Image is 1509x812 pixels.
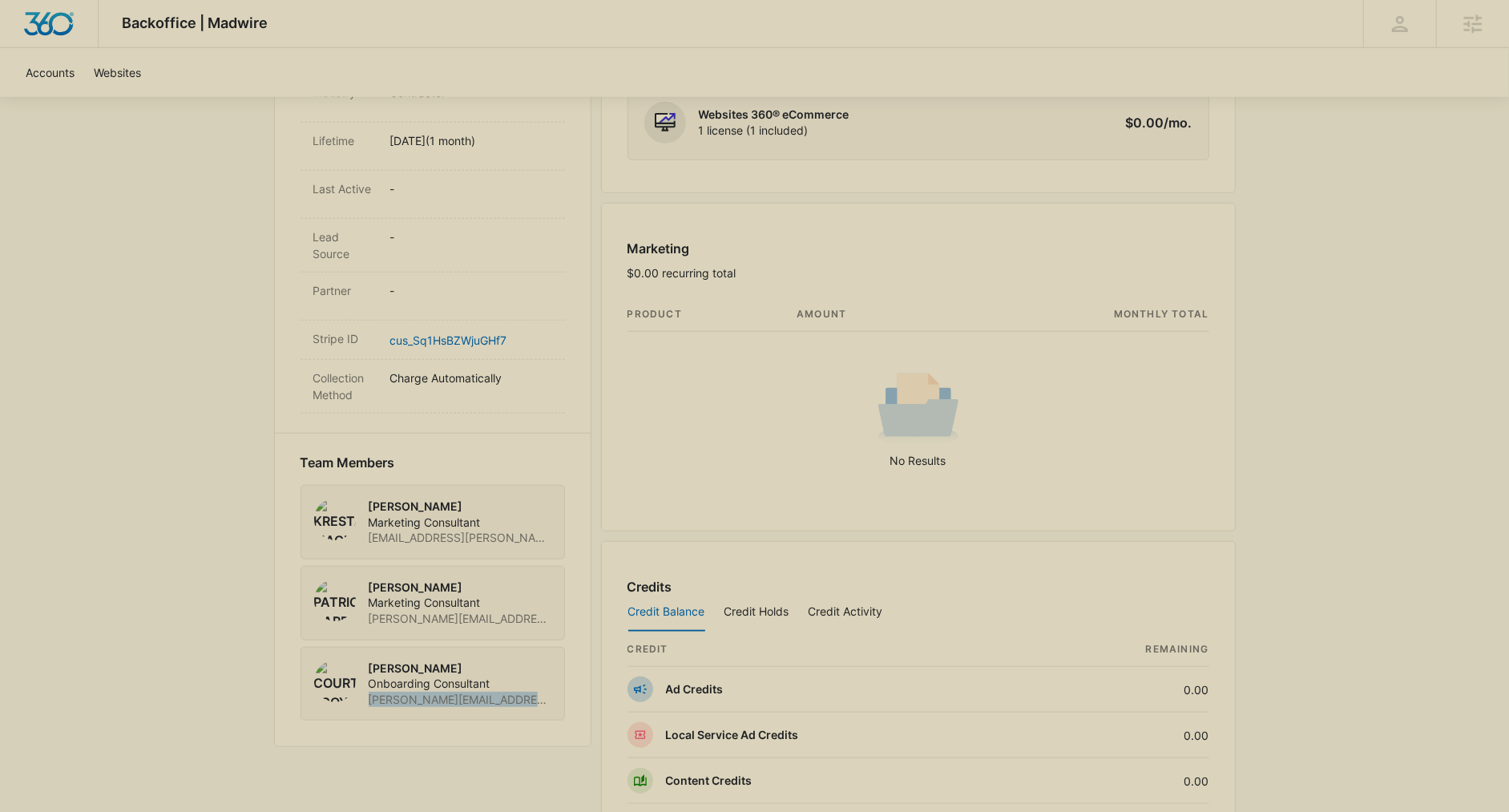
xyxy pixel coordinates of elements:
[724,593,789,632] button: Credit Holds
[313,282,377,299] dt: Partner
[314,661,356,702] img: Courtney Coy
[84,48,151,97] a: Websites
[369,530,551,546] span: [EMAIL_ADDRESS][PERSON_NAME][DOMAIN_NAME]
[628,452,1208,469] p: No Results
[390,282,552,299] p: -
[628,593,705,632] button: Credit Balance
[1039,713,1209,758] td: 0.00
[666,773,752,789] p: Content Credits
[313,370,377,403] dt: Collection Method
[313,132,377,149] dt: Lifetime
[1164,115,1192,131] span: /mo.
[123,14,268,31] span: Backoffice | Madwire
[666,681,724,697] p: Ad Credits
[301,75,565,123] div: IndustryContractor
[699,123,849,139] span: 1 license (1 included)
[627,632,1039,667] th: credit
[1039,667,1209,713] td: 0.00
[301,273,565,321] div: Partner-
[958,297,1208,332] th: monthly total
[301,123,565,171] div: Lifetime[DATE](1 month)
[666,727,799,743] p: Local Service Ad Credits
[313,330,377,347] dt: Stripe ID
[369,515,551,531] span: Marketing Consultant
[627,577,672,596] h3: Credits
[369,611,551,627] span: [PERSON_NAME][EMAIL_ADDRESS][PERSON_NAME][DOMAIN_NAME]
[369,595,551,611] span: Marketing Consultant
[699,107,849,123] p: Websites 360® eCommerce
[16,48,84,97] a: Accounts
[390,370,552,386] p: Charge Automatically
[809,593,883,632] button: Credit Activity
[369,661,551,677] p: [PERSON_NAME]
[301,453,395,472] span: Team Members
[390,180,552,197] p: -
[313,228,377,262] dt: Lead Source
[369,676,551,692] span: Onboarding Consultant
[1039,758,1209,804] td: 0.00
[627,265,736,281] p: $0.00 recurring total
[390,333,507,347] a: cus_Sq1HsBZWjuGHf7
[369,692,551,708] span: [PERSON_NAME][EMAIL_ADDRESS][PERSON_NAME][DOMAIN_NAME]
[1117,113,1192,132] p: $0.00
[784,297,958,332] th: amount
[627,239,736,258] h3: Marketing
[878,368,958,448] img: No Results
[369,499,551,515] p: [PERSON_NAME]
[301,219,565,273] div: Lead Source-
[627,297,785,332] th: product
[1039,632,1209,667] th: Remaining
[390,228,552,245] p: -
[301,321,565,360] div: Stripe IDcus_Sq1HsBZWjuGHf7
[314,499,356,540] img: Kresta MacKinnon
[369,580,551,596] p: [PERSON_NAME]
[313,180,377,197] dt: Last Active
[301,360,565,414] div: Collection MethodCharge Automatically
[301,171,565,219] div: Last Active-
[314,580,356,621] img: Patrick Harral
[390,132,552,149] p: [DATE] ( 1 month )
